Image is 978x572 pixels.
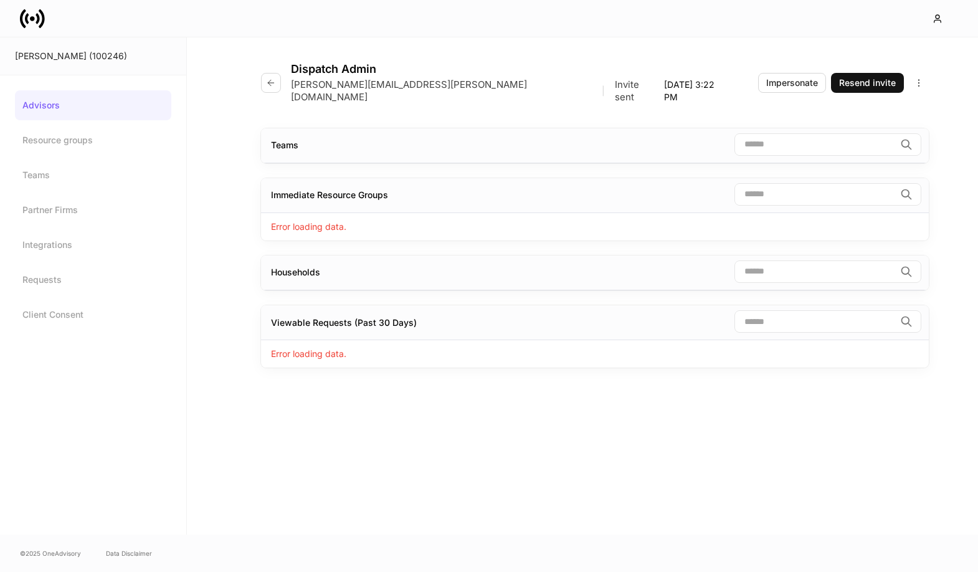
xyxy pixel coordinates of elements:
[291,62,728,76] h4: Dispatch Admin
[271,266,320,279] div: Households
[271,317,417,329] div: Viewable Requests (Past 30 Days)
[839,77,896,89] div: Resend invite
[15,160,171,190] a: Teams
[15,195,171,225] a: Partner Firms
[106,548,152,558] a: Data Disclaimer
[15,300,171,330] a: Client Consent
[271,221,346,233] p: Error loading data.
[15,265,171,295] a: Requests
[831,73,904,93] button: Resend invite
[602,85,605,97] p: |
[615,79,659,103] p: Invite sent
[664,79,728,103] p: [DATE] 3:22 PM
[20,548,81,558] span: © 2025 OneAdvisory
[766,77,818,89] div: Impersonate
[271,348,346,360] p: Error loading data.
[15,230,171,260] a: Integrations
[15,50,171,62] div: [PERSON_NAME] (100246)
[291,79,592,103] p: [PERSON_NAME][EMAIL_ADDRESS][PERSON_NAME][DOMAIN_NAME]
[271,139,298,151] div: Teams
[271,189,388,201] div: Immediate Resource Groups
[758,73,826,93] button: Impersonate
[15,125,171,155] a: Resource groups
[15,90,171,120] a: Advisors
